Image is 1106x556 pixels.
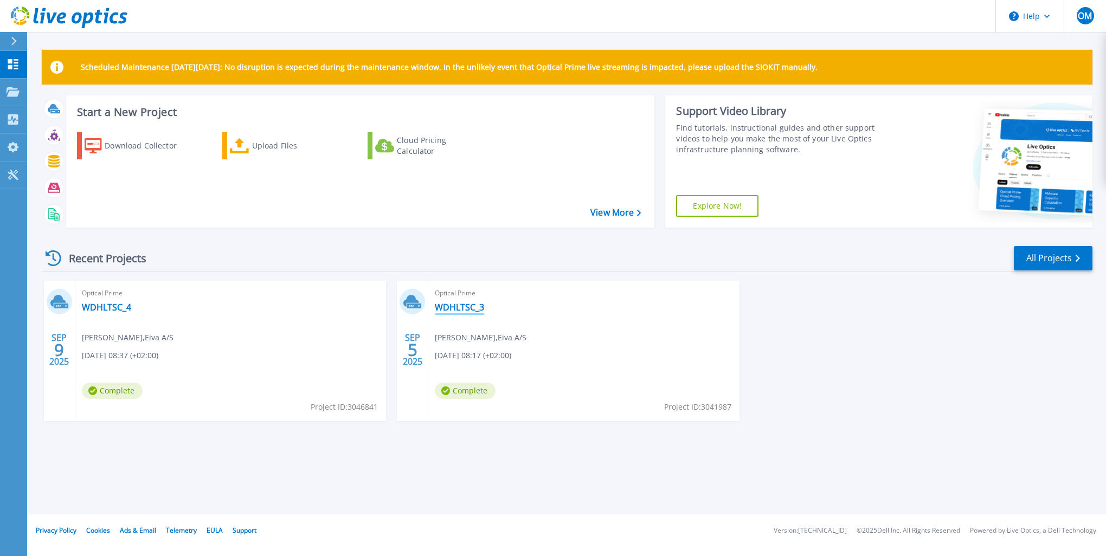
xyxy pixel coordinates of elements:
span: 9 [54,345,64,354]
li: Powered by Live Optics, a Dell Technology [970,527,1096,534]
span: 5 [408,345,417,354]
p: Scheduled Maintenance [DATE][DATE]: No disruption is expected during the maintenance window. In t... [81,63,818,72]
span: [PERSON_NAME] , Eiva A/S [435,332,526,344]
div: Download Collector [105,135,191,157]
a: Telemetry [166,526,197,535]
div: Recent Projects [42,245,161,271]
span: Optical Prime [82,287,380,299]
div: Find tutorials, instructional guides and other support videos to help you make the most of your L... [676,122,895,155]
a: Ads & Email [120,526,156,535]
a: EULA [207,526,223,535]
li: © 2025 Dell Inc. All Rights Reserved [857,527,960,534]
div: Support Video Library [676,104,895,118]
a: Explore Now! [676,195,758,217]
div: SEP 2025 [402,330,423,370]
a: Cookies [86,526,110,535]
a: WDHLTSC_4 [82,302,131,313]
span: Project ID: 3041987 [664,401,731,413]
a: All Projects [1014,246,1092,270]
span: Complete [82,383,143,399]
span: OM [1078,11,1092,20]
a: View More [590,208,641,218]
span: Project ID: 3046841 [311,401,378,413]
a: Upload Files [222,132,343,159]
h3: Start a New Project [77,106,641,118]
a: WDHLTSC_3 [435,302,484,313]
div: SEP 2025 [49,330,69,370]
span: [DATE] 08:17 (+02:00) [435,350,511,361]
div: Cloud Pricing Calculator [397,135,484,157]
span: Optical Prime [435,287,732,299]
a: Support [233,526,256,535]
li: Version: [TECHNICAL_ID] [774,527,847,534]
div: Upload Files [252,135,339,157]
a: Download Collector [77,132,198,159]
span: [DATE] 08:37 (+02:00) [82,350,158,361]
a: Cloud Pricing Calculator [368,132,488,159]
span: [PERSON_NAME] , Eiva A/S [82,332,173,344]
a: Privacy Policy [36,526,76,535]
span: Complete [435,383,496,399]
